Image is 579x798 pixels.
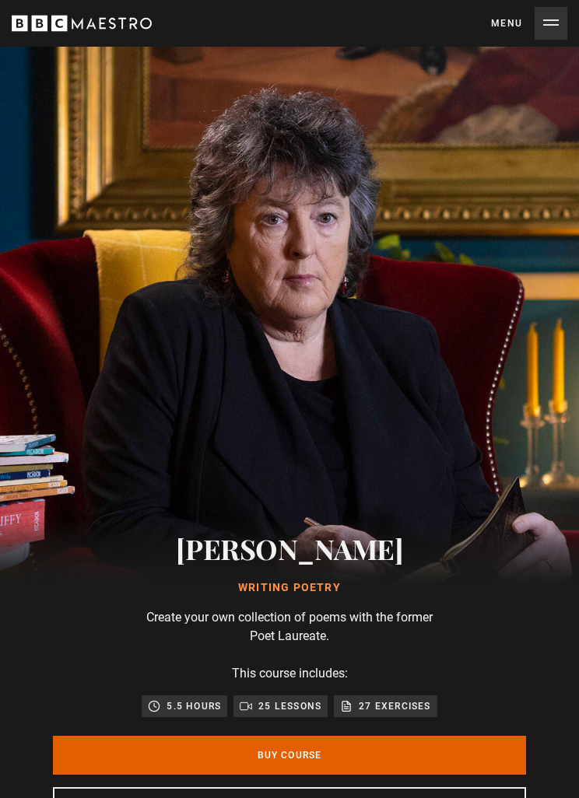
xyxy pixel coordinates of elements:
p: 5.5 hours [167,698,221,714]
p: This course includes: [134,664,445,683]
p: 27 exercises [359,698,430,714]
svg: BBC Maestro [12,12,152,35]
a: Buy Course [53,736,526,775]
p: Create your own collection of poems with the former Poet Laureate. [134,608,445,646]
p: 25 lessons [258,698,321,714]
h1: Writing Poetry [53,580,526,596]
h2: [PERSON_NAME] [53,529,526,568]
button: Toggle navigation [491,7,567,40]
